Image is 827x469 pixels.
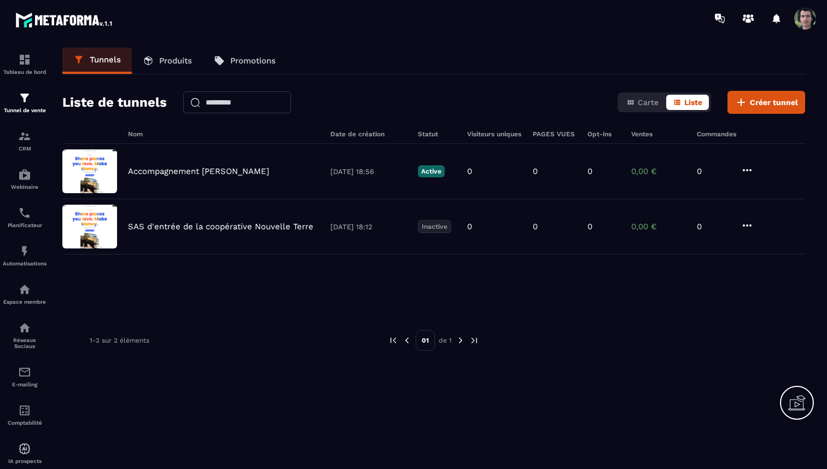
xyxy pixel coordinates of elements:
[418,165,445,177] p: Active
[533,222,538,231] p: 0
[3,236,46,275] a: automationsautomationsAutomatisations
[666,95,709,110] button: Liste
[62,48,132,74] a: Tunnels
[90,55,121,65] p: Tunnels
[128,166,269,176] p: Accompagnement [PERSON_NAME]
[18,91,31,105] img: formation
[3,83,46,121] a: formationformationTunnel de vente
[587,222,592,231] p: 0
[727,91,805,114] button: Créer tunnel
[330,130,407,138] h6: Date de création
[62,91,167,113] h2: Liste de tunnels
[697,222,730,231] p: 0
[128,130,319,138] h6: Nom
[90,337,149,344] p: 1-2 sur 2 éléments
[638,98,659,107] span: Carte
[467,166,472,176] p: 0
[18,283,31,296] img: automations
[159,56,192,66] p: Produits
[3,69,46,75] p: Tableau de bord
[467,130,522,138] h6: Visiteurs uniques
[439,336,452,345] p: de 1
[402,335,412,345] img: prev
[631,222,686,231] p: 0,00 €
[3,260,46,267] p: Automatisations
[330,223,407,231] p: [DATE] 18:12
[533,130,576,138] h6: PAGES VUES
[62,205,117,248] img: image
[3,458,46,464] p: IA prospects
[456,335,465,345] img: next
[128,222,313,231] p: SAS d'entrée de la coopérative Nouvelle Terre
[3,146,46,152] p: CRM
[750,97,798,108] span: Créer tunnel
[3,381,46,387] p: E-mailing
[533,166,538,176] p: 0
[18,206,31,219] img: scheduler
[3,337,46,349] p: Réseaux Sociaux
[18,245,31,258] img: automations
[203,48,287,74] a: Promotions
[132,48,203,74] a: Produits
[18,53,31,66] img: formation
[18,366,31,379] img: email
[418,220,451,233] p: Inactive
[469,335,479,345] img: next
[62,149,117,193] img: image
[467,222,472,231] p: 0
[388,335,398,345] img: prev
[631,130,686,138] h6: Ventes
[230,56,276,66] p: Promotions
[697,130,736,138] h6: Commandes
[3,160,46,198] a: automationsautomationsWebinaire
[620,95,665,110] button: Carte
[3,313,46,357] a: social-networksocial-networkRéseaux Sociaux
[684,98,702,107] span: Liste
[697,166,730,176] p: 0
[18,404,31,417] img: accountant
[587,130,620,138] h6: Opt-ins
[18,168,31,181] img: automations
[3,121,46,160] a: formationformationCRM
[3,357,46,396] a: emailemailE-mailing
[3,184,46,190] p: Webinaire
[3,222,46,228] p: Planificateur
[18,130,31,143] img: formation
[330,167,407,176] p: [DATE] 18:56
[3,275,46,313] a: automationsautomationsEspace membre
[3,107,46,113] p: Tunnel de vente
[3,198,46,236] a: schedulerschedulerPlanificateur
[3,396,46,434] a: accountantaccountantComptabilité
[418,130,456,138] h6: Statut
[3,45,46,83] a: formationformationTableau de bord
[3,299,46,305] p: Espace membre
[3,420,46,426] p: Comptabilité
[416,330,435,351] p: 01
[18,321,31,334] img: social-network
[18,442,31,455] img: automations
[15,10,114,30] img: logo
[631,166,686,176] p: 0,00 €
[587,166,592,176] p: 0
